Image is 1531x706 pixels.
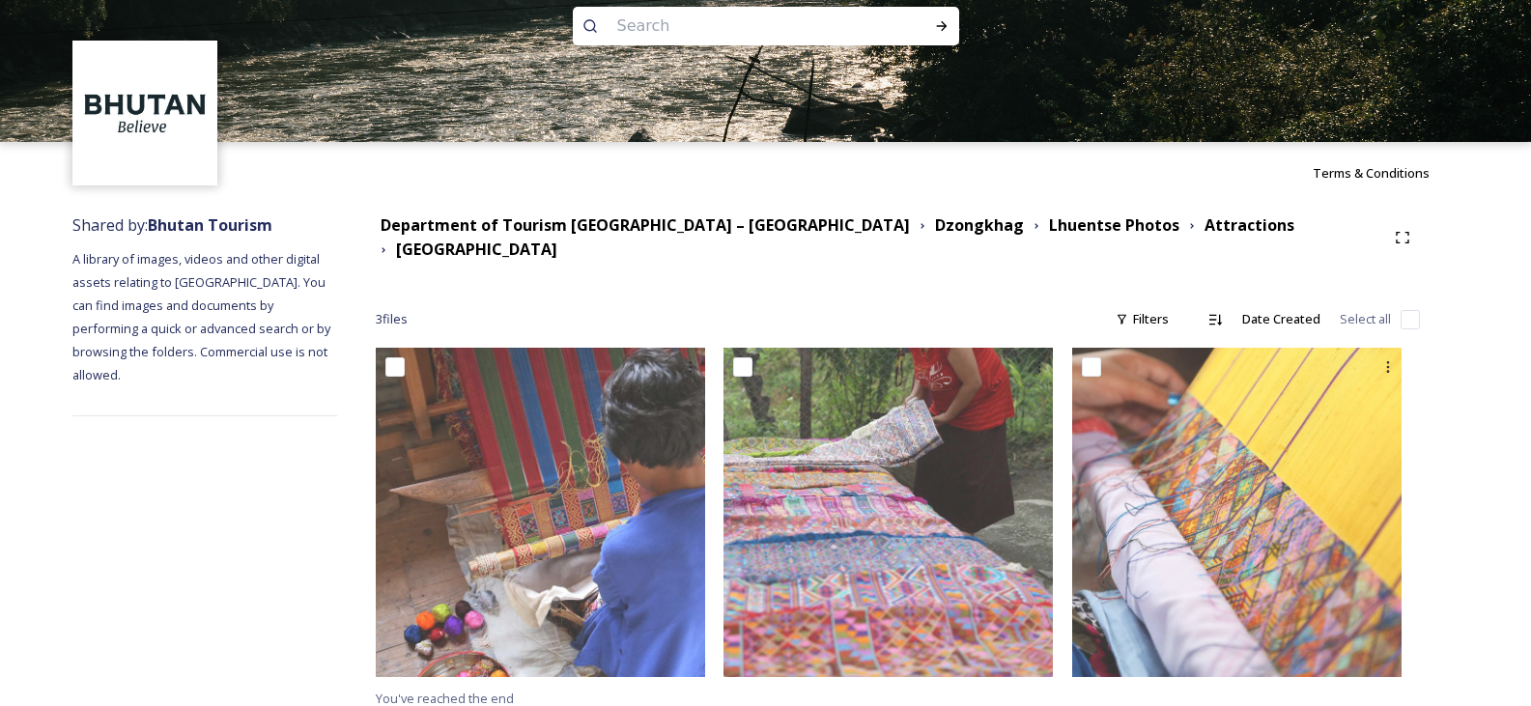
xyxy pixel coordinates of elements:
strong: Department of Tourism [GEOGRAPHIC_DATA] – [GEOGRAPHIC_DATA] [381,214,910,236]
strong: Attractions [1205,214,1294,236]
span: A library of images, videos and other digital assets relating to [GEOGRAPHIC_DATA]. You can find ... [72,250,333,383]
img: khoma2.jpg [1072,348,1402,677]
span: 3 file s [376,310,408,328]
img: khoma1.jpg [376,348,705,677]
span: Select all [1340,310,1391,328]
strong: Lhuentse Photos [1049,214,1179,236]
a: Terms & Conditions [1313,161,1459,184]
strong: Bhutan Tourism [148,214,272,236]
strong: Dzongkhag [935,214,1024,236]
img: BT_Logo_BB_Lockup_CMYK_High%2520Res.jpg [75,43,215,184]
span: Shared by: [72,214,272,236]
span: Terms & Conditions [1313,164,1430,182]
strong: [GEOGRAPHIC_DATA] [396,239,557,260]
img: khoma3.jpg [723,348,1053,677]
div: Date Created [1233,300,1330,338]
input: Search [608,5,872,47]
div: Filters [1106,300,1178,338]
